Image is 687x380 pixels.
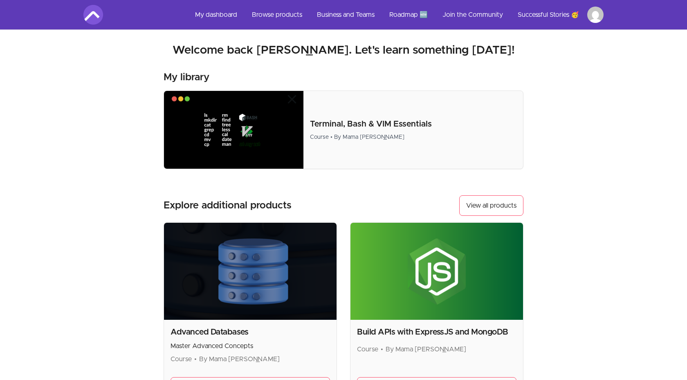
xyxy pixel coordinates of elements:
span: Course [171,356,192,362]
span: Course [357,346,378,353]
h3: Explore additional products [164,199,292,212]
a: Join the Community [436,5,510,25]
img: Amigoscode logo [83,5,103,25]
a: Roadmap 🆕 [383,5,434,25]
h2: Build APIs with ExpressJS and MongoDB [357,326,516,338]
a: Browse products [245,5,309,25]
span: By Mama [PERSON_NAME] [386,346,466,353]
nav: Main [189,5,604,25]
p: Terminal, Bash & VIM Essentials [310,118,516,130]
span: By Mama [PERSON_NAME] [199,356,280,362]
img: Product image for Build APIs with ExpressJS and MongoDB [350,223,523,320]
img: Product image for Terminal, Bash & VIM Essentials [164,91,303,169]
p: Master Advanced Concepts [171,341,330,351]
a: My dashboard [189,5,244,25]
a: View all products [459,195,523,216]
a: Product image for Terminal, Bash & VIM EssentialsTerminal, Bash & VIM EssentialsCourse • By Mama ... [164,90,523,169]
a: Successful Stories 🥳 [511,5,586,25]
span: • [194,356,197,362]
h3: My library [164,71,209,84]
a: Business and Teams [310,5,381,25]
span: • [381,346,383,353]
img: Product image for Advanced Databases [164,223,337,320]
h2: Welcome back [PERSON_NAME]. Let's learn something [DATE]! [83,43,604,58]
img: Profile image for Fatih Cepni [587,7,604,23]
h2: Advanced Databases [171,326,330,338]
div: Course • By Mama [PERSON_NAME] [310,133,516,141]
